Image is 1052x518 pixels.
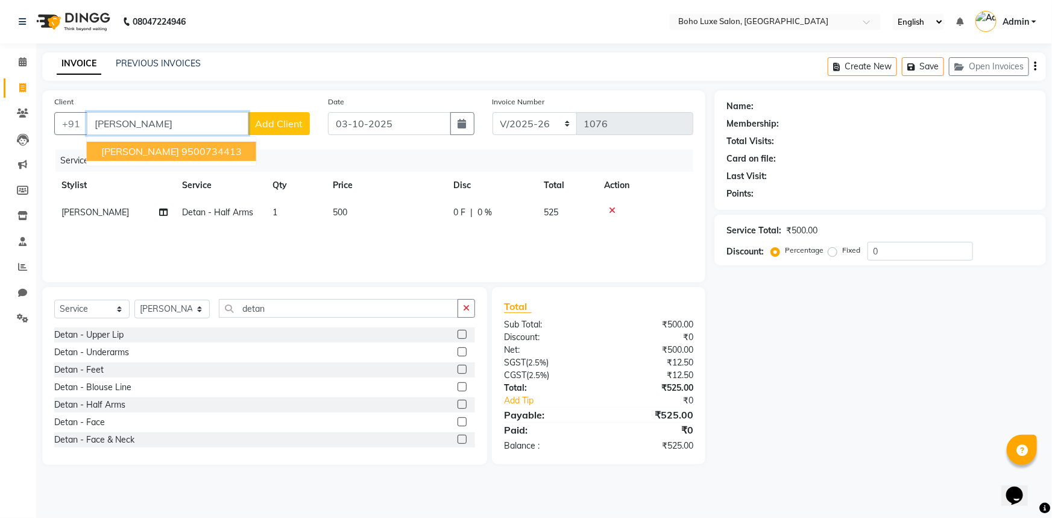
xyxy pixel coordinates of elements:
div: Services [55,150,702,172]
img: Admin [975,11,997,32]
span: 0 % [477,206,492,219]
input: Search by Name/Mobile/Email/Code [87,112,248,135]
span: CGST [504,370,526,381]
div: Detan - Face [54,416,105,429]
div: Payable: [495,408,599,422]
div: ₹0 [599,423,702,437]
div: Net: [495,344,599,356]
div: ( ) [495,356,599,369]
div: Total: [495,382,599,394]
div: Service Total: [726,224,781,237]
div: Detan - Blouse Line [54,381,131,394]
div: Balance : [495,440,599,452]
div: Membership: [726,118,779,130]
a: INVOICE [57,53,101,75]
div: ₹500.00 [599,318,702,331]
span: [PERSON_NAME] [61,207,129,218]
span: | [470,206,473,219]
div: Points: [726,188,754,200]
div: Sub Total: [495,318,599,331]
div: Detan - Half Arms [54,399,125,411]
span: Add Client [255,118,303,130]
div: Detan - Face & Neck [54,434,134,446]
button: Add Client [248,112,310,135]
div: Discount: [726,245,764,258]
a: Add Tip [495,394,616,407]
div: Total Visits: [726,135,774,148]
label: Percentage [785,245,824,256]
th: Service [175,172,265,199]
iframe: chat widget [1001,470,1040,506]
div: ₹525.00 [599,408,702,422]
th: Qty [265,172,326,199]
label: Fixed [842,245,860,256]
span: Detan - Half Arms [182,207,253,218]
div: ₹500.00 [786,224,817,237]
span: 2.5% [528,358,546,367]
span: SGST [504,357,526,368]
label: Date [328,96,344,107]
a: PREVIOUS INVOICES [116,58,201,69]
div: ( ) [495,369,599,382]
div: ₹12.50 [599,356,702,369]
button: Open Invoices [949,57,1029,76]
div: Last Visit: [726,170,767,183]
th: Total [537,172,597,199]
b: 08047224946 [133,5,186,39]
div: Detan - Feet [54,364,104,376]
div: Detan - Underarms [54,346,129,359]
th: Price [326,172,446,199]
span: Admin [1003,16,1029,28]
button: Create New [828,57,897,76]
div: ₹0 [616,394,702,407]
span: 500 [333,207,347,218]
th: Action [597,172,693,199]
div: ₹12.50 [599,369,702,382]
div: Name: [726,100,754,113]
th: Stylist [54,172,175,199]
div: ₹525.00 [599,382,702,394]
div: ₹500.00 [599,344,702,356]
span: 2.5% [529,370,547,380]
span: 1 [272,207,277,218]
span: Total [504,300,532,313]
th: Disc [446,172,537,199]
div: Card on file: [726,153,776,165]
div: ₹0 [599,331,702,344]
div: Paid: [495,423,599,437]
div: ₹525.00 [599,440,702,452]
div: Discount: [495,331,599,344]
button: Save [902,57,944,76]
ngb-highlight: 9500734413 [181,145,242,157]
span: [PERSON_NAME] [101,145,179,157]
span: 525 [544,207,558,218]
div: Detan - Upper Lip [54,329,124,341]
label: Invoice Number [493,96,545,107]
img: logo [31,5,113,39]
button: +91 [54,112,88,135]
label: Client [54,96,74,107]
input: Search or Scan [219,299,458,318]
span: 0 F [453,206,465,219]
